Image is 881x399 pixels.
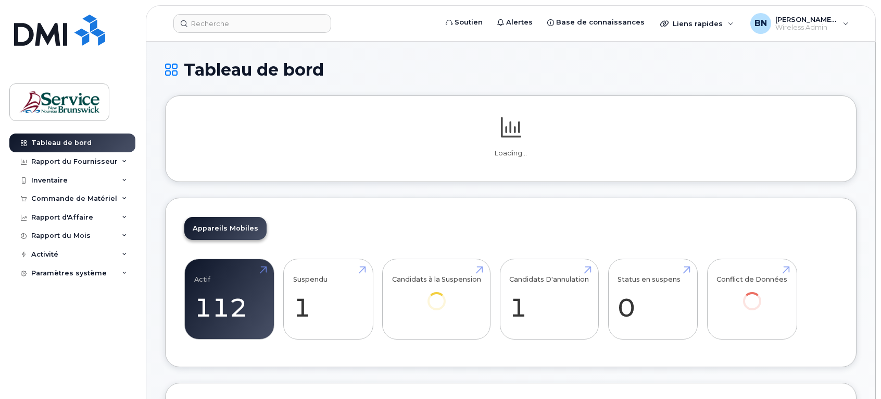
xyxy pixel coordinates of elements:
[392,265,481,325] a: Candidats à la Suspension
[184,149,837,158] p: Loading...
[165,61,857,79] h1: Tableau de bord
[716,265,787,325] a: Conflict de Données
[194,265,265,334] a: Actif 112
[618,265,688,334] a: Status en suspens 0
[184,217,267,240] a: Appareils Mobiles
[293,265,363,334] a: Suspendu 1
[509,265,589,334] a: Candidats D'annulation 1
